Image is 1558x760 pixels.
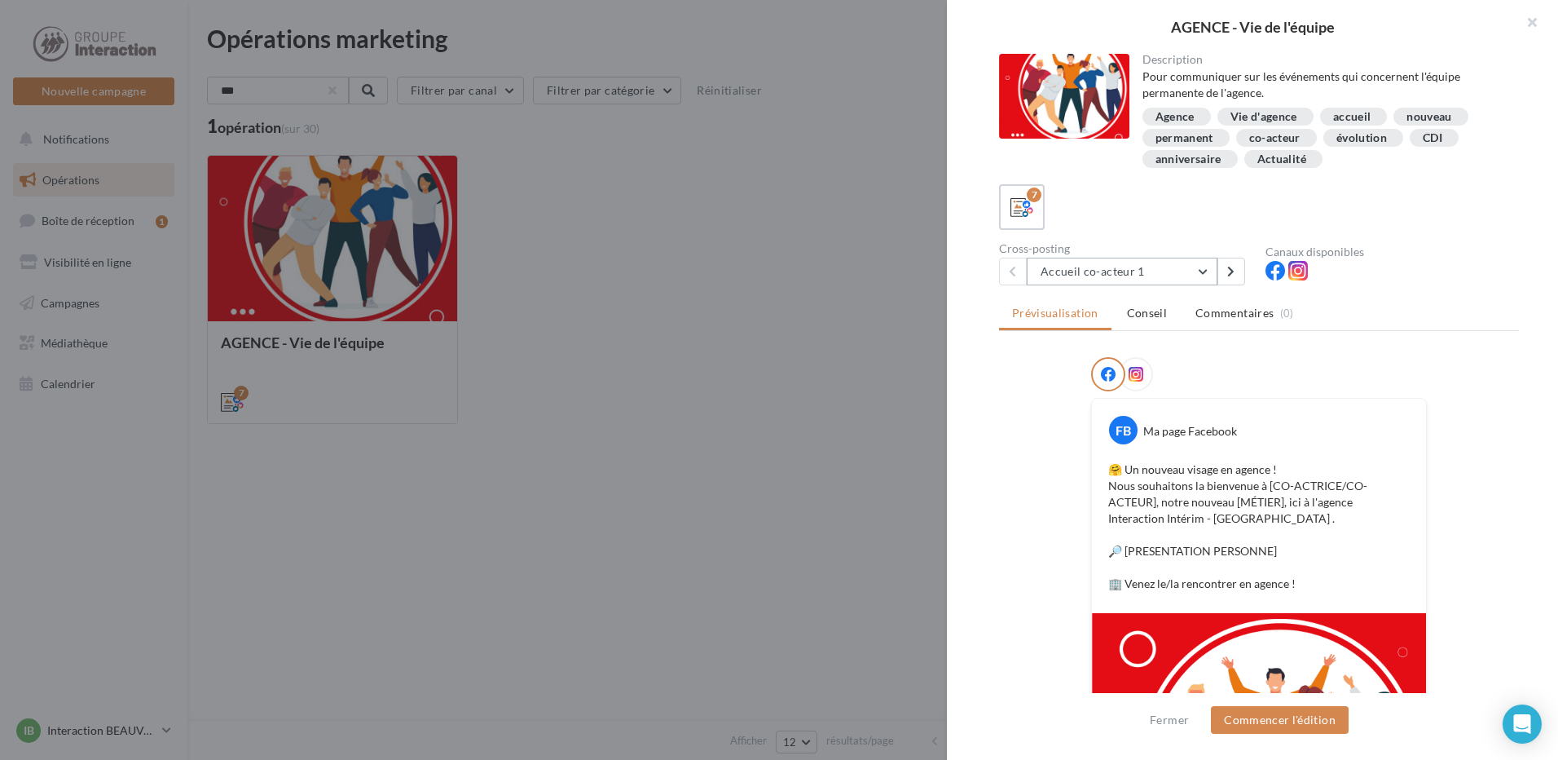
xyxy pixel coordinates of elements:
div: AGENCE - Vie de l'équipe [973,20,1532,34]
div: accueil [1333,111,1371,123]
span: Conseil [1127,306,1167,320]
div: permanent [1155,132,1213,144]
div: Ma page Facebook [1143,423,1237,440]
div: Vie d'agence [1230,111,1297,123]
div: Actualité [1257,153,1306,166]
div: CDI [1423,132,1442,144]
div: Cross-posting [999,243,1252,254]
div: évolution [1336,132,1387,144]
button: Fermer [1143,710,1195,730]
button: Accueil co-acteur 1 [1027,258,1217,285]
div: anniversaire [1155,153,1221,166]
div: Open Intercom Messenger [1503,705,1542,744]
div: FB [1109,416,1138,444]
span: (0) [1280,307,1294,320]
p: 🤗 Un nouveau visage en agence ! Nous souhaitons la bienvenue à [CO-ACTRICE/CO-ACTEUR], notre nouv... [1108,462,1410,592]
div: Pour communiquer sur les événements qui concernent l'équipe permanente de l'agence. [1142,68,1507,101]
div: Canaux disponibles [1265,246,1519,258]
div: Description [1142,54,1507,65]
button: Commencer l'édition [1211,706,1349,734]
span: Commentaires [1195,305,1274,321]
div: Agence [1155,111,1195,123]
div: co-acteur [1249,132,1301,144]
div: nouveau [1406,111,1451,123]
div: 7 [1027,188,1041,202]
